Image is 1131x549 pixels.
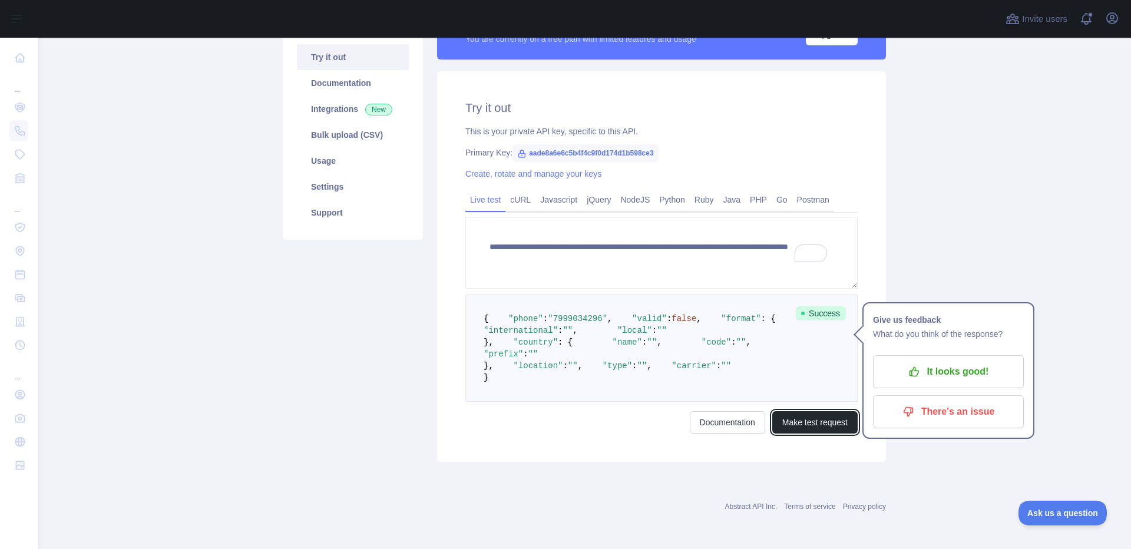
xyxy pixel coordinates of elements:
[1003,9,1070,28] button: Invite users
[582,190,616,209] a: jQuery
[690,190,719,209] a: Ruby
[736,338,746,347] span: ""
[652,326,657,335] span: :
[745,190,772,209] a: PHP
[465,169,601,178] a: Create, rotate and manage your keys
[465,125,858,137] div: This is your private API key, specific to this API.
[792,190,834,209] a: Postman
[632,314,667,323] span: "valid"
[568,361,578,371] span: ""
[667,314,672,323] span: :
[772,190,792,209] a: Go
[612,338,641,347] span: "name"
[882,402,1015,422] p: There's an issue
[702,338,731,347] span: "code"
[690,411,765,434] a: Documentation
[484,338,494,347] span: },
[647,338,657,347] span: ""
[9,71,28,94] div: ...
[465,217,858,289] textarea: To enrich screen reader interactions, please activate Accessibility in Grammarly extension settings
[843,502,886,511] a: Privacy policy
[513,338,558,347] span: "country"
[465,33,696,45] div: You are currently on a free plan with limited features and usage
[563,361,567,371] span: :
[297,148,409,174] a: Usage
[796,306,846,320] span: Success
[9,358,28,382] div: ...
[642,338,647,347] span: :
[1022,12,1067,26] span: Invite users
[607,314,612,323] span: ,
[1018,501,1107,525] iframe: Toggle Customer Support
[784,502,835,511] a: Terms of service
[543,314,548,323] span: :
[484,349,523,359] span: "prefix"
[484,326,558,335] span: "international"
[772,411,858,434] button: Make test request
[484,361,494,371] span: },
[465,190,505,209] a: Live test
[508,314,543,323] span: "phone"
[647,361,652,371] span: ,
[484,314,488,323] span: {
[535,190,582,209] a: Javascript
[578,361,583,371] span: ,
[513,361,563,371] span: "location"
[657,338,662,347] span: ,
[696,314,701,323] span: ,
[528,349,538,359] span: ""
[297,96,409,122] a: Integrations New
[523,349,528,359] span: :
[616,190,654,209] a: NodeJS
[632,361,637,371] span: :
[512,144,659,162] span: aade8a6e6c5b4f4c9f0d174d1b598ce3
[297,122,409,148] a: Bulk upload (CSV)
[873,355,1024,388] button: It looks good!
[297,44,409,70] a: Try it out
[873,327,1024,341] p: What do you think of the response?
[297,70,409,96] a: Documentation
[761,314,776,323] span: : {
[505,190,535,209] a: cURL
[721,361,731,371] span: ""
[297,174,409,200] a: Settings
[657,326,667,335] span: ""
[654,190,690,209] a: Python
[873,313,1024,327] h1: Give us feedback
[573,326,577,335] span: ,
[603,361,632,371] span: "type"
[731,338,736,347] span: :
[617,326,652,335] span: "local"
[563,326,573,335] span: ""
[558,338,573,347] span: : {
[672,361,716,371] span: "carrier"
[365,104,392,115] span: New
[637,361,647,371] span: ""
[548,314,607,323] span: "7999034296"
[716,361,721,371] span: :
[297,200,409,226] a: Support
[672,314,696,323] span: false
[484,373,488,382] span: }
[882,362,1015,382] p: It looks good!
[465,100,858,116] h2: Try it out
[725,502,778,511] a: Abstract API Inc.
[721,314,760,323] span: "format"
[719,190,746,209] a: Java
[746,338,750,347] span: ,
[558,326,563,335] span: :
[9,191,28,214] div: ...
[465,147,858,158] div: Primary Key:
[873,395,1024,428] button: There's an issue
